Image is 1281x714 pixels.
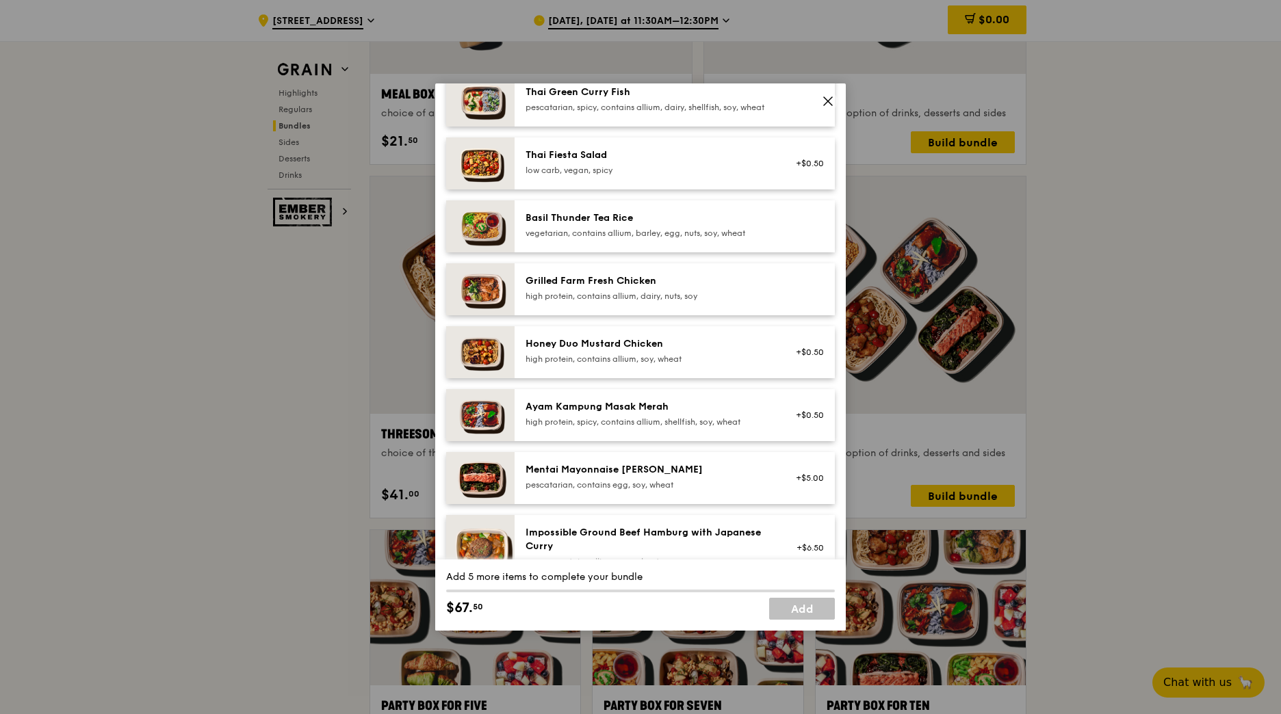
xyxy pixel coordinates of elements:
span: $67. [446,598,473,618]
div: Thai Fiesta Salad [526,148,771,162]
img: daily_normal_HORZ-Basil-Thunder-Tea-Rice.jpg [446,200,515,252]
img: daily_normal_Mentai-Mayonnaise-Aburi-Salmon-HORZ.jpg [446,452,515,504]
img: daily_normal_HORZ-Impossible-Hamburg-With-Japanese-Curry.jpg [446,515,515,581]
div: Mentai Mayonnaise [PERSON_NAME] [526,463,771,477]
div: Basil Thunder Tea Rice [526,211,771,225]
div: low carb, vegan, spicy [526,165,771,176]
img: daily_normal_HORZ-Grilled-Farm-Fresh-Chicken.jpg [446,263,515,315]
div: Impossible Ground Beef Hamburg with Japanese Curry [526,526,771,553]
div: high protein, spicy, contains allium, shellfish, soy, wheat [526,416,771,427]
div: +$0.50 [788,158,824,169]
img: daily_normal_Honey_Duo_Mustard_Chicken__Horizontal_.jpg [446,326,515,378]
div: Grilled Farm Fresh Chicken [526,274,771,288]
div: Honey Duo Mustard Chicken [526,337,771,351]
div: Thai Green Curry Fish [526,85,771,99]
div: +$0.50 [788,347,824,358]
div: vegan, contains allium, soy, wheat [526,556,771,567]
img: daily_normal_HORZ-Thai-Green-Curry-Fish.jpg [446,75,515,127]
div: pescatarian, spicy, contains allium, dairy, shellfish, soy, wheat [526,102,771,113]
div: high protein, contains allium, soy, wheat [526,354,771,365]
a: Add [769,598,835,620]
img: daily_normal_Thai_Fiesta_Salad__Horizontal_.jpg [446,137,515,189]
div: pescatarian, contains egg, soy, wheat [526,479,771,490]
div: +$0.50 [788,410,824,421]
div: +$6.50 [788,542,824,553]
div: +$5.00 [788,473,824,484]
div: Add 5 more items to complete your bundle [446,570,835,584]
div: Ayam Kampung Masak Merah [526,400,771,414]
div: vegetarian, contains allium, barley, egg, nuts, soy, wheat [526,228,771,239]
span: 50 [473,601,483,612]
img: daily_normal_Ayam_Kampung_Masak_Merah_Horizontal_.jpg [446,389,515,441]
div: high protein, contains allium, dairy, nuts, soy [526,291,771,302]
